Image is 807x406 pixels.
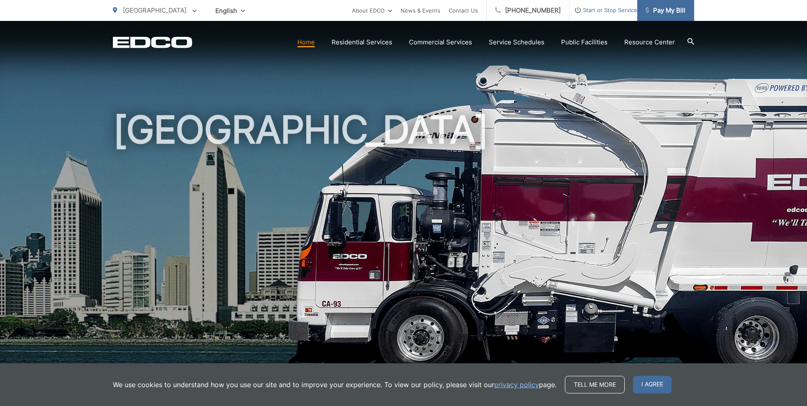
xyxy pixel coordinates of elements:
a: Contact Us [449,5,478,15]
a: Resource Center [624,37,675,47]
h1: [GEOGRAPHIC_DATA] [113,109,694,374]
span: Pay My Bill [646,5,685,15]
a: EDCD logo. Return to the homepage. [113,36,192,48]
span: English [209,3,251,18]
span: I agree [633,376,672,393]
p: We use cookies to understand how you use our site and to improve your experience. To view our pol... [113,380,557,390]
span: [GEOGRAPHIC_DATA] [123,6,186,14]
a: News & Events [401,5,440,15]
a: Public Facilities [561,37,608,47]
a: privacy policy [494,380,539,390]
a: Tell me more [565,376,625,393]
a: About EDCO [352,5,392,15]
a: Service Schedules [489,37,544,47]
a: Residential Services [332,37,392,47]
a: Home [297,37,315,47]
a: Commercial Services [409,37,472,47]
